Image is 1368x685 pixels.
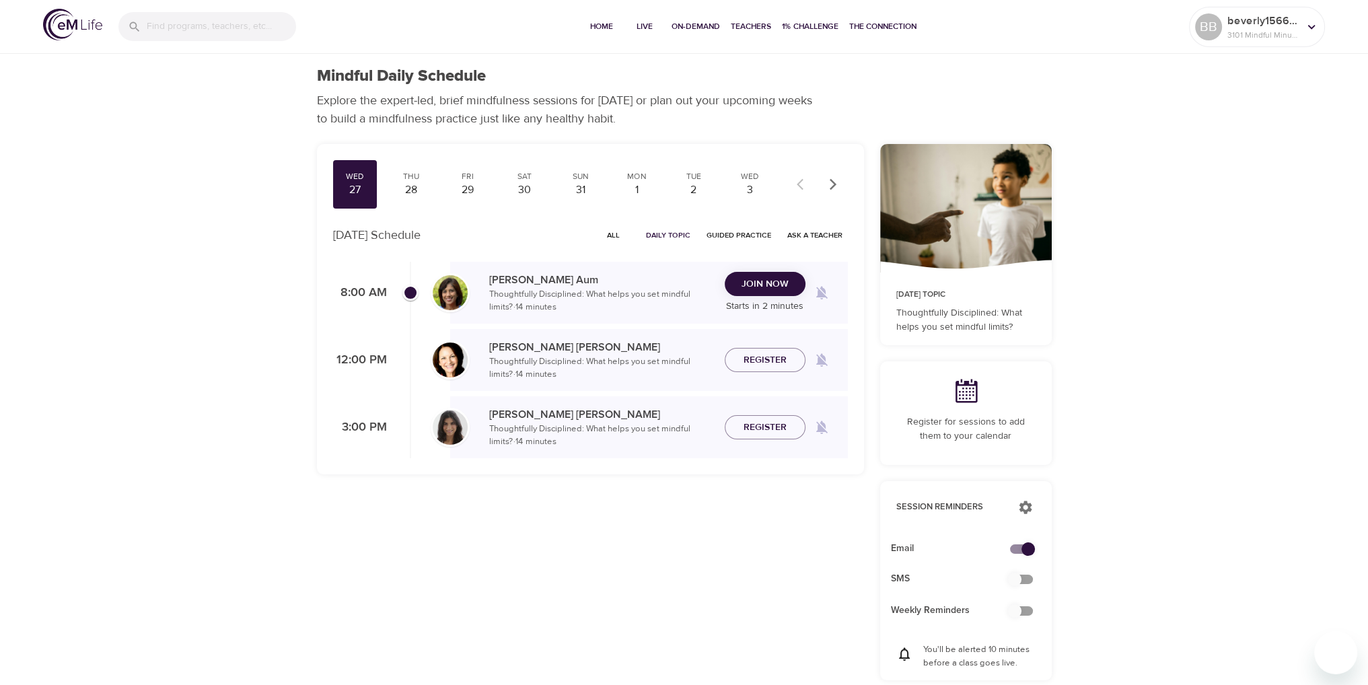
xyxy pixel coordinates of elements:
[507,171,541,182] div: Sat
[598,229,630,242] span: All
[333,419,387,437] p: 3:00 PM
[677,171,711,182] div: Tue
[782,225,848,246] button: Ask a Teacher
[725,299,805,314] p: Starts in 2 minutes
[896,306,1036,334] p: Thoughtfully Disciplined: What helps you set mindful limits?
[891,542,1019,556] span: Email
[433,275,468,310] img: Alisha%20Aum%208-9-21.jpg
[489,339,714,355] p: [PERSON_NAME] [PERSON_NAME]
[891,604,1019,618] span: Weekly Reminders
[1195,13,1222,40] div: BB
[433,342,468,377] img: Laurie_Weisman-min.jpg
[338,182,372,198] div: 27
[707,229,771,242] span: Guided Practice
[451,182,484,198] div: 29
[489,355,714,382] p: Thoughtfully Disciplined: What helps you set mindful limits? · 14 minutes
[805,344,838,376] span: Remind me when a class goes live every Wednesday at 12:00 PM
[317,92,822,128] p: Explore the expert-led, brief mindfulness sessions for [DATE] or plan out your upcoming weeks to ...
[147,12,296,41] input: Find programs, teachers, etc...
[701,225,777,246] button: Guided Practice
[317,67,486,86] h1: Mindful Daily Schedule
[677,182,711,198] div: 2
[1227,13,1299,29] p: beverly1566334941
[787,229,842,242] span: Ask a Teacher
[338,171,372,182] div: Wed
[725,415,805,440] button: Register
[451,171,484,182] div: Fri
[1227,29,1299,41] p: 3101 Mindful Minutes
[433,410,468,445] img: Lara_Sragow-min.jpg
[782,20,838,34] span: 1% Challenge
[891,572,1019,586] span: SMS
[849,20,916,34] span: The Connection
[725,272,805,297] button: Join Now
[333,226,421,244] p: [DATE] Schedule
[733,182,767,198] div: 3
[744,419,787,436] span: Register
[333,351,387,369] p: 12:00 PM
[489,406,714,423] p: [PERSON_NAME] [PERSON_NAME]
[896,501,1005,514] p: Session Reminders
[805,411,838,443] span: Remind me when a class goes live every Wednesday at 3:00 PM
[744,352,787,369] span: Register
[646,229,690,242] span: Daily Topic
[489,423,714,449] p: Thoughtfully Disciplined: What helps you set mindful limits? · 14 minutes
[725,348,805,373] button: Register
[394,171,428,182] div: Thu
[641,225,696,246] button: Daily Topic
[1314,631,1357,674] iframe: Button to launch messaging window
[333,284,387,302] p: 8:00 AM
[585,20,618,34] span: Home
[672,20,720,34] span: On-Demand
[742,276,789,293] span: Join Now
[43,9,102,40] img: logo
[507,182,541,198] div: 30
[620,171,654,182] div: Mon
[923,643,1036,670] p: You'll be alerted 10 minutes before a class goes live.
[564,171,598,182] div: Sun
[394,182,428,198] div: 28
[896,415,1036,443] p: Register for sessions to add them to your calendar
[731,20,771,34] span: Teachers
[489,288,714,314] p: Thoughtfully Disciplined: What helps you set mindful limits? · 14 minutes
[489,272,714,288] p: [PERSON_NAME] Aum
[620,182,654,198] div: 1
[564,182,598,198] div: 31
[805,277,838,309] span: Remind me when a class goes live every Wednesday at 8:00 AM
[628,20,661,34] span: Live
[733,171,767,182] div: Wed
[592,225,635,246] button: All
[896,289,1036,301] p: [DATE] Topic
